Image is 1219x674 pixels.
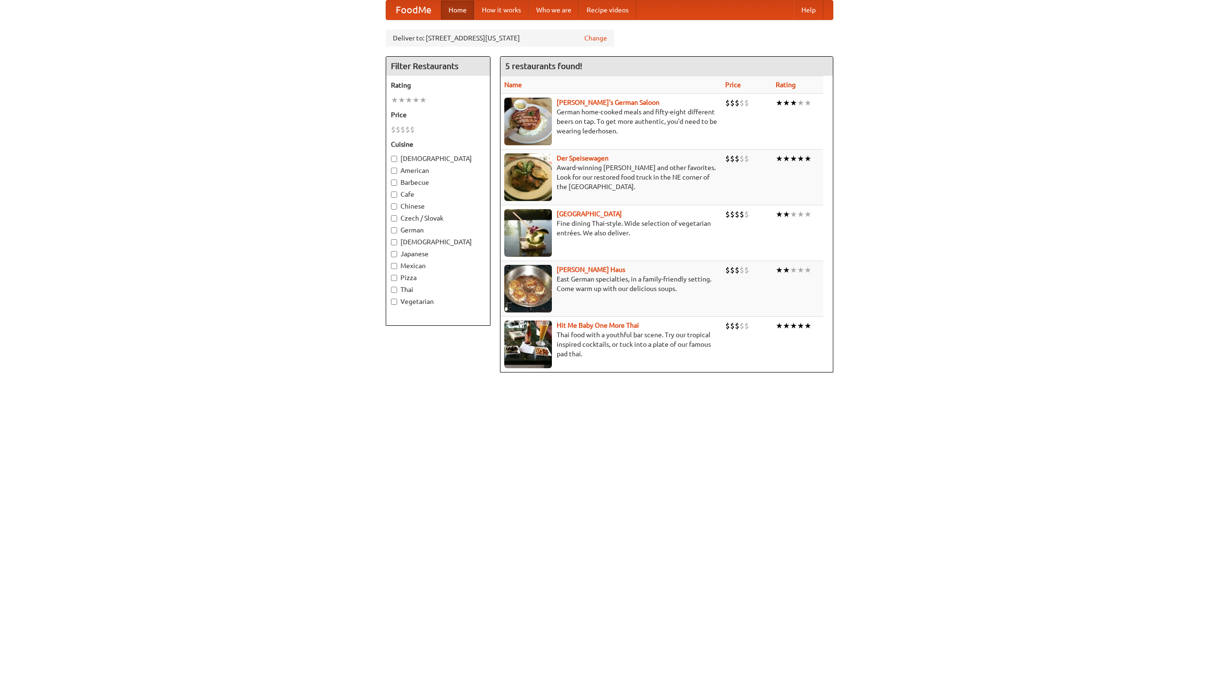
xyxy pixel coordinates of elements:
li: $ [725,209,730,220]
input: Mexican [391,263,397,269]
li: ★ [776,98,783,108]
li: ★ [804,321,811,331]
input: Barbecue [391,180,397,186]
a: Price [725,81,741,89]
li: $ [730,265,735,275]
li: $ [725,321,730,331]
label: Cafe [391,190,485,199]
li: ★ [783,265,790,275]
a: [PERSON_NAME] Haus [557,266,625,273]
label: Vegetarian [391,297,485,306]
li: ★ [797,265,804,275]
a: Help [794,0,823,20]
img: kohlhaus.jpg [504,265,552,312]
ng-pluralize: 5 restaurants found! [505,61,582,70]
a: Hit Me Baby One More Thai [557,322,639,329]
p: Thai food with a youthful bar scene. Try our tropical inspired cocktails, or tuck into a plate of... [504,330,718,359]
li: ★ [804,265,811,275]
li: ★ [776,265,783,275]
a: Home [441,0,474,20]
a: Who we are [529,0,579,20]
li: $ [739,265,744,275]
li: ★ [776,209,783,220]
li: $ [730,321,735,331]
li: ★ [797,321,804,331]
li: $ [739,153,744,164]
label: Barbecue [391,178,485,187]
b: [PERSON_NAME]'s German Saloon [557,99,659,106]
label: German [391,225,485,235]
p: East German specialties, in a family-friendly setting. Come warm up with our delicious soups. [504,274,718,293]
li: $ [744,153,749,164]
label: American [391,166,485,175]
li: $ [730,98,735,108]
li: ★ [790,153,797,164]
li: ★ [790,321,797,331]
li: ★ [790,98,797,108]
li: ★ [412,95,420,105]
li: ★ [391,95,398,105]
li: ★ [783,153,790,164]
li: $ [739,321,744,331]
li: ★ [790,209,797,220]
li: $ [744,209,749,220]
li: ★ [776,153,783,164]
a: How it works [474,0,529,20]
div: Deliver to: [STREET_ADDRESS][US_STATE] [386,30,614,47]
input: Czech / Slovak [391,215,397,221]
input: Japanese [391,251,397,257]
input: American [391,168,397,174]
a: Name [504,81,522,89]
a: [GEOGRAPHIC_DATA] [557,210,622,218]
li: ★ [804,209,811,220]
img: babythai.jpg [504,321,552,368]
li: $ [744,265,749,275]
li: ★ [797,209,804,220]
li: ★ [804,98,811,108]
a: FoodMe [386,0,441,20]
h4: Filter Restaurants [386,57,490,76]
li: ★ [405,95,412,105]
a: Rating [776,81,796,89]
b: Der Speisewagen [557,154,609,162]
li: $ [410,124,415,135]
li: ★ [783,98,790,108]
h5: Price [391,110,485,120]
li: $ [730,209,735,220]
input: [DEMOGRAPHIC_DATA] [391,239,397,245]
h5: Cuisine [391,140,485,149]
li: $ [735,209,739,220]
label: Japanese [391,249,485,259]
label: Thai [391,285,485,294]
li: ★ [783,209,790,220]
li: $ [405,124,410,135]
img: esthers.jpg [504,98,552,145]
li: $ [744,321,749,331]
li: ★ [420,95,427,105]
input: [DEMOGRAPHIC_DATA] [391,156,397,162]
a: Recipe videos [579,0,636,20]
li: $ [725,265,730,275]
li: ★ [398,95,405,105]
label: [DEMOGRAPHIC_DATA] [391,154,485,163]
label: Czech / Slovak [391,213,485,223]
label: Pizza [391,273,485,282]
li: ★ [790,265,797,275]
input: Vegetarian [391,299,397,305]
li: $ [735,153,739,164]
li: $ [735,265,739,275]
p: German home-cooked meals and fifty-eight different beers on tap. To get more authentic, you'd nee... [504,107,718,136]
li: $ [396,124,400,135]
li: $ [725,153,730,164]
input: Pizza [391,275,397,281]
p: Fine dining Thai-style. Wide selection of vegetarian entrées. We also deliver. [504,219,718,238]
li: $ [725,98,730,108]
li: $ [400,124,405,135]
a: Change [584,33,607,43]
label: Mexican [391,261,485,271]
p: Award-winning [PERSON_NAME] and other favorites. Look for our restored food truck in the NE corne... [504,163,718,191]
li: $ [735,321,739,331]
